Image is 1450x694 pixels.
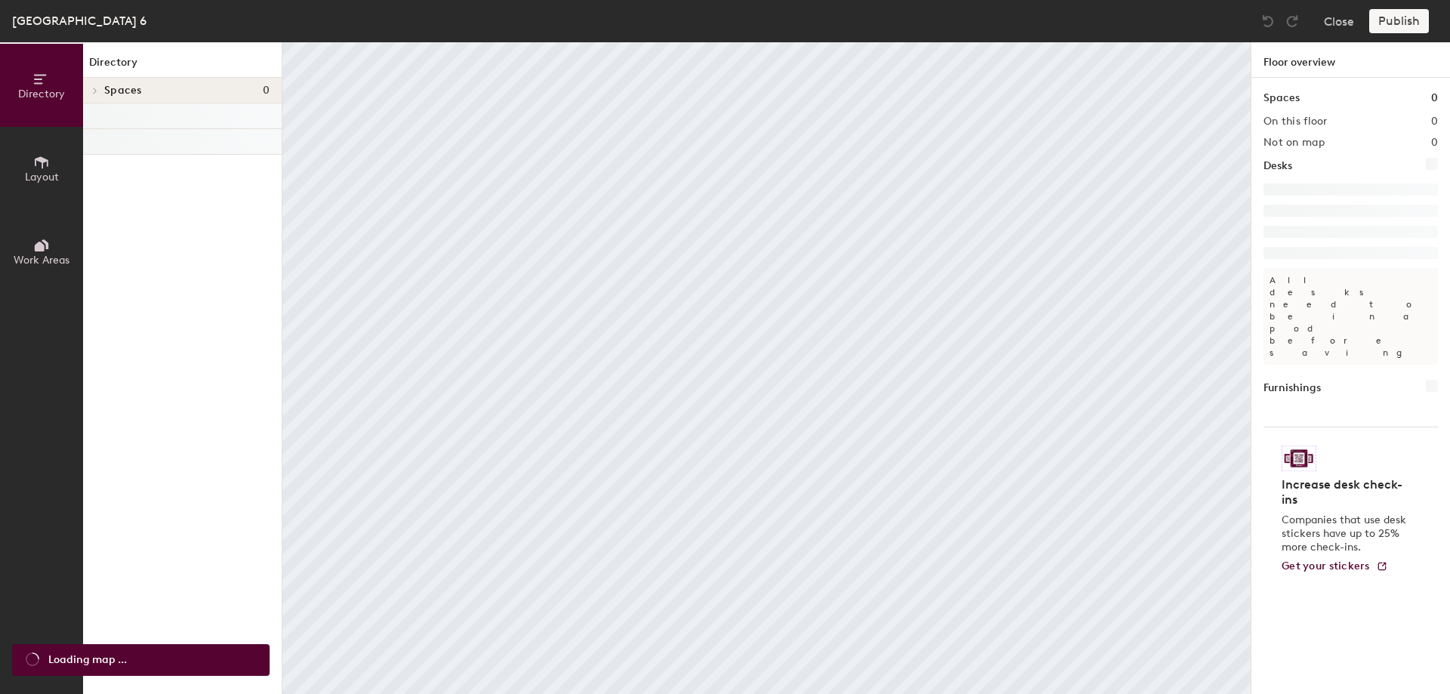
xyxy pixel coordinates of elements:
[18,88,65,100] span: Directory
[14,254,69,267] span: Work Areas
[1263,380,1321,396] h1: Furnishings
[1263,158,1292,174] h1: Desks
[282,42,1251,694] canvas: Map
[1282,560,1370,572] span: Get your stickers
[263,85,270,97] span: 0
[1251,42,1450,78] h1: Floor overview
[1282,514,1411,554] p: Companies that use desk stickers have up to 25% more check-ins.
[25,171,59,184] span: Layout
[1431,137,1438,149] h2: 0
[83,54,282,78] h1: Directory
[1431,90,1438,106] h1: 0
[1282,560,1388,573] a: Get your stickers
[48,652,127,668] span: Loading map ...
[1282,477,1411,507] h4: Increase desk check-ins
[1324,9,1354,33] button: Close
[1282,446,1316,471] img: Sticker logo
[12,11,147,30] div: [GEOGRAPHIC_DATA] 6
[1263,137,1325,149] h2: Not on map
[1260,14,1276,29] img: Undo
[1431,116,1438,128] h2: 0
[1263,116,1328,128] h2: On this floor
[1263,268,1438,365] p: All desks need to be in a pod before saving
[1285,14,1300,29] img: Redo
[1263,90,1300,106] h1: Spaces
[104,85,142,97] span: Spaces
